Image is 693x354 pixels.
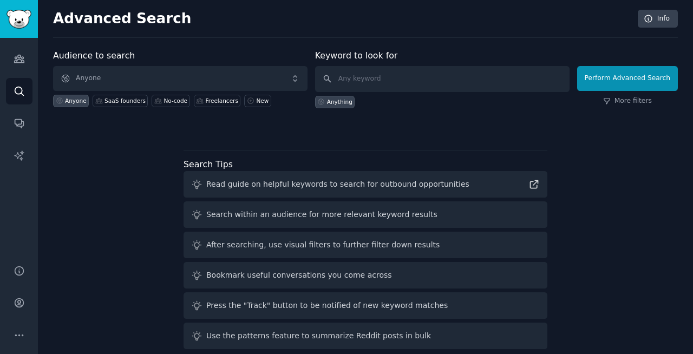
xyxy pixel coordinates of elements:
[206,239,440,251] div: After searching, use visual filters to further filter down results
[53,66,308,91] button: Anyone
[315,66,570,92] input: Any keyword
[206,179,469,190] div: Read guide on helpful keywords to search for outbound opportunities
[164,97,187,104] div: No-code
[327,98,352,106] div: Anything
[104,97,146,104] div: SaaS founders
[206,330,431,342] div: Use the patterns feature to summarize Reddit posts in bulk
[206,97,238,104] div: Freelancers
[577,66,678,91] button: Perform Advanced Search
[315,50,398,61] label: Keyword to look for
[638,10,678,28] a: Info
[206,300,448,311] div: Press the "Track" button to be notified of new keyword matches
[65,97,87,104] div: Anyone
[53,50,135,61] label: Audience to search
[256,97,269,104] div: New
[206,270,392,281] div: Bookmark useful conversations you come across
[206,209,437,220] div: Search within an audience for more relevant keyword results
[244,95,271,107] a: New
[6,10,31,29] img: GummySearch logo
[53,10,632,28] h2: Advanced Search
[603,96,652,106] a: More filters
[184,159,233,169] label: Search Tips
